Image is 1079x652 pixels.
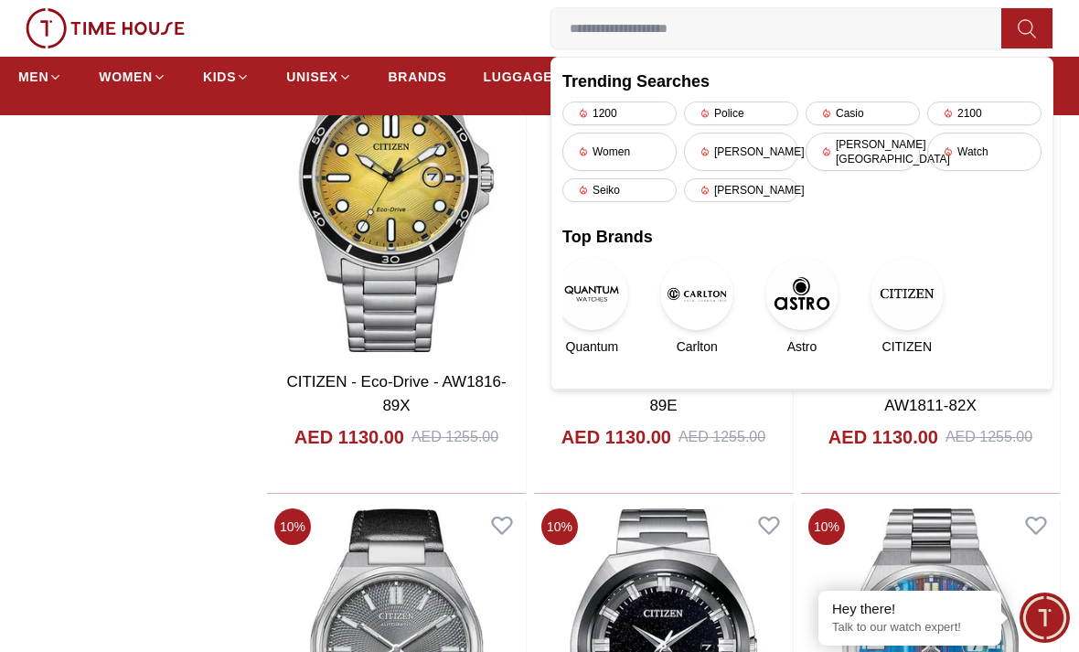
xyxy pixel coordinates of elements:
[806,102,920,125] div: Casio
[541,508,578,545] span: 10 %
[684,178,798,202] div: [PERSON_NAME]
[562,224,1042,250] h2: Top Brands
[828,424,938,450] h4: AED 1130.00
[678,426,765,448] div: AED 1255.00
[562,133,677,171] div: Women
[787,337,817,356] span: Astro
[267,31,526,360] img: CITIZEN - Eco-Drive - AW1816-89X
[877,257,936,356] a: CITIZENCITIZEN
[668,257,727,356] a: CarltonCarlton
[562,102,677,125] div: 1200
[534,31,793,360] img: CITIZEN - Eco-Drive - AW1816-89E
[1020,593,1070,643] div: Chat Widget
[660,257,733,330] img: Carlton
[99,60,166,93] a: WOMEN
[773,257,832,356] a: AstroAstro
[945,426,1032,448] div: AED 1255.00
[684,102,798,125] div: Police
[18,60,62,93] a: MEN
[389,60,447,93] a: BRANDS
[274,508,311,545] span: 10 %
[286,68,337,86] span: UNISEX
[203,60,250,93] a: KIDS
[562,257,622,356] a: QuantumQuantum
[765,257,839,330] img: Astro
[286,60,351,93] a: UNISEX
[389,68,447,86] span: BRANDS
[553,373,773,414] a: CITIZEN - Eco-Drive - AW1816-89E
[677,337,718,356] span: Carlton
[832,600,988,618] div: Hey there!
[566,337,619,356] span: Quantum
[484,60,553,93] a: LUGGAGE
[294,424,404,450] h4: AED 1130.00
[882,337,932,356] span: CITIZEN
[871,257,944,330] img: CITIZEN
[832,620,988,636] p: Talk to our watch expert!
[484,68,553,86] span: LUGGAGE
[286,373,506,414] a: CITIZEN - Eco-Drive - AW1816-89X
[18,68,48,86] span: MEN
[99,68,153,86] span: WOMEN
[562,69,1042,94] h2: Trending Searches
[808,508,845,545] span: 10 %
[26,8,185,48] img: ...
[842,373,1019,414] a: CITIZEN Eco Drive Men - AW1811-82X
[411,426,498,448] div: AED 1255.00
[555,257,628,330] img: Quantum
[927,102,1042,125] div: 2100
[562,178,677,202] div: Seiko
[927,133,1042,171] div: Watch
[684,133,798,171] div: [PERSON_NAME]
[806,133,920,171] div: [PERSON_NAME][GEOGRAPHIC_DATA]
[561,424,671,450] h4: AED 1130.00
[203,68,236,86] span: KIDS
